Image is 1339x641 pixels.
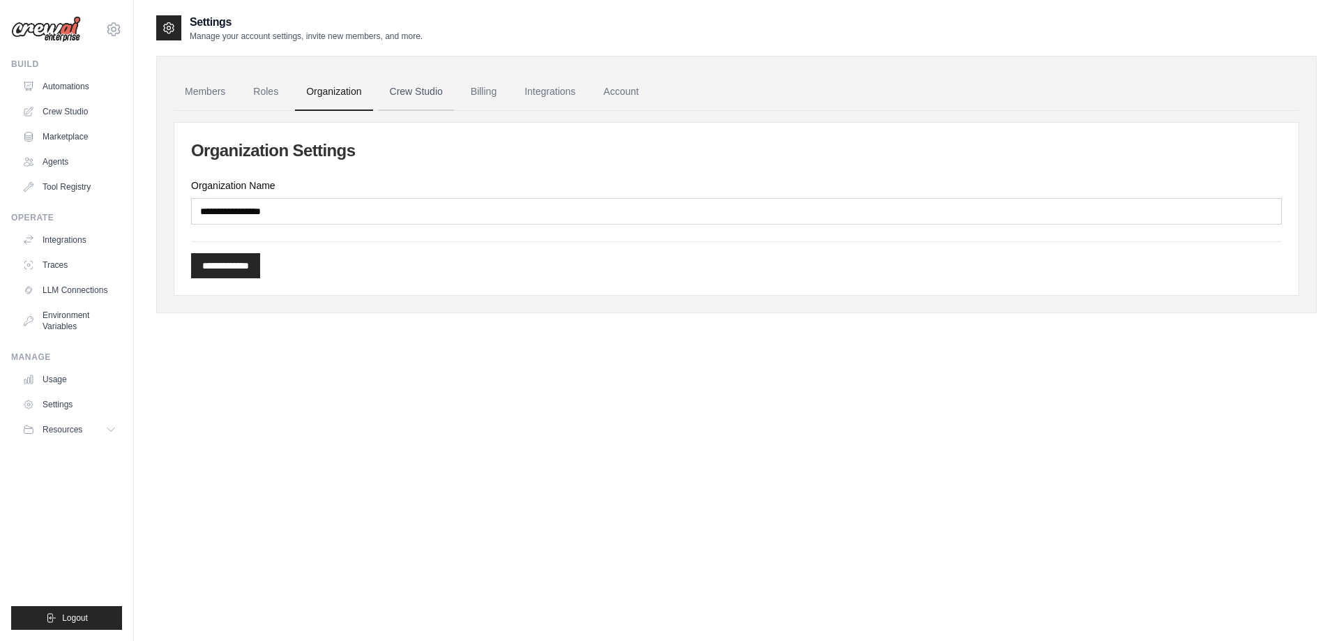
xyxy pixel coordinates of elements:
[11,352,122,363] div: Manage
[17,75,122,98] a: Automations
[17,229,122,251] a: Integrations
[190,14,423,31] h2: Settings
[11,16,81,43] img: Logo
[11,59,122,70] div: Build
[17,176,122,198] a: Tool Registry
[174,73,236,111] a: Members
[17,418,122,441] button: Resources
[190,31,423,42] p: Manage your account settings, invite new members, and more.
[17,368,122,391] a: Usage
[379,73,454,111] a: Crew Studio
[17,100,122,123] a: Crew Studio
[17,393,122,416] a: Settings
[17,304,122,338] a: Environment Variables
[17,254,122,276] a: Traces
[592,73,650,111] a: Account
[17,151,122,173] a: Agents
[17,279,122,301] a: LLM Connections
[17,126,122,148] a: Marketplace
[513,73,587,111] a: Integrations
[295,73,372,111] a: Organization
[43,424,82,435] span: Resources
[11,606,122,630] button: Logout
[62,612,88,624] span: Logout
[242,73,289,111] a: Roles
[11,212,122,223] div: Operate
[191,179,1282,193] label: Organization Name
[191,139,1282,162] h2: Organization Settings
[460,73,508,111] a: Billing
